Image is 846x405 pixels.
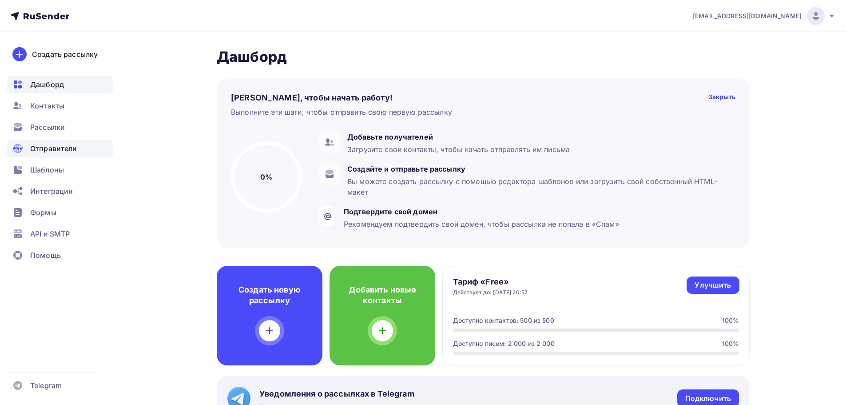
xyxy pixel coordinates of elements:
[722,339,739,348] div: 100%
[30,207,56,218] span: Формы
[722,316,739,325] div: 100%
[7,97,113,115] a: Контакты
[30,100,64,111] span: Контакты
[344,206,619,217] div: Подтвердите свой домен
[259,389,508,399] span: Уведомления о рассылках в Telegram
[347,164,731,174] div: Создайте и отправьте рассылку
[695,280,731,290] div: Улучшить
[453,289,528,296] div: Действует до: [DATE] 20:57
[347,144,570,155] div: Загрузите свои контакты, чтобы начать отправлять им письма
[453,316,554,325] div: Доступно контактов: 500 из 500
[30,164,64,175] span: Шаблоны
[453,277,528,287] h4: Тариф «Free»
[693,7,835,25] a: [EMAIL_ADDRESS][DOMAIN_NAME]
[7,204,113,221] a: Формы
[7,161,113,179] a: Шаблоны
[231,92,393,103] h4: [PERSON_NAME], чтобы начать работу!
[453,339,555,348] div: Доступно писем: 2 000 из 2 000
[231,285,308,306] h4: Создать новую рассылку
[344,285,421,306] h4: Добавить новые контакты
[30,380,62,391] span: Telegram
[685,393,731,404] div: Подключить
[30,186,73,196] span: Интеграции
[30,143,77,154] span: Отправители
[231,107,452,117] div: Выполните эти шаги, чтобы отправить свою первую рассылку
[30,229,70,239] span: API и SMTP
[7,118,113,136] a: Рассылки
[30,79,64,90] span: Дашборд
[32,49,98,60] div: Создать рассылку
[708,92,735,103] div: Закрыть
[347,176,731,197] div: Вы можете создать рассылку с помощью редактора шаблонов или загрузить свой собственный HTML-макет
[260,172,272,182] h5: 0%
[7,76,113,93] a: Дашборд
[7,140,113,157] a: Отправители
[30,122,65,132] span: Рассылки
[344,219,619,229] div: Рекомендуем подтвердить свой домен, чтобы рассылка не попала в «Спам»
[347,132,570,142] div: Добавьте получателей
[693,12,802,20] span: [EMAIL_ADDRESS][DOMAIN_NAME]
[217,48,750,66] h2: Дашборд
[30,250,61,261] span: Помощь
